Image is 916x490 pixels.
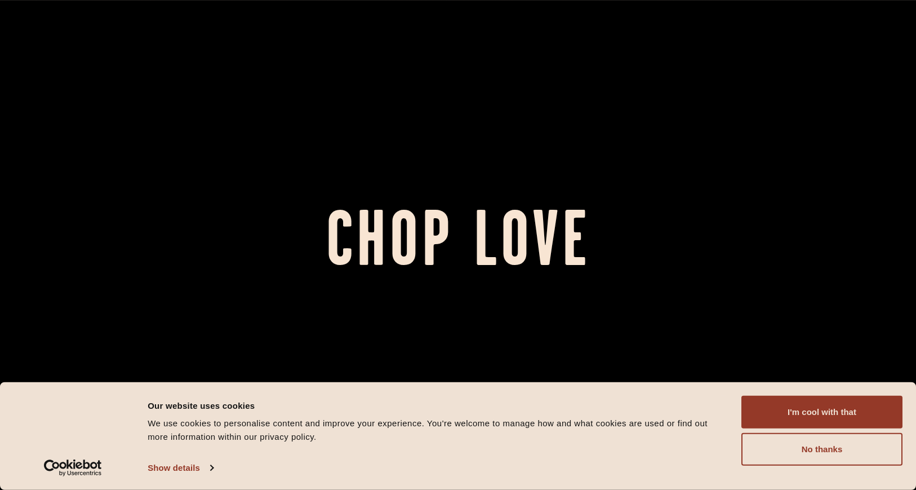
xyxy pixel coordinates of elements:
button: I'm cool with that [741,396,902,429]
a: Usercentrics Cookiebot - opens in a new window [24,460,122,476]
a: Show details [148,460,213,476]
button: No thanks [741,433,902,466]
div: We use cookies to personalise content and improve your experience. You're welcome to manage how a... [148,417,716,444]
div: Our website uses cookies [148,399,716,412]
